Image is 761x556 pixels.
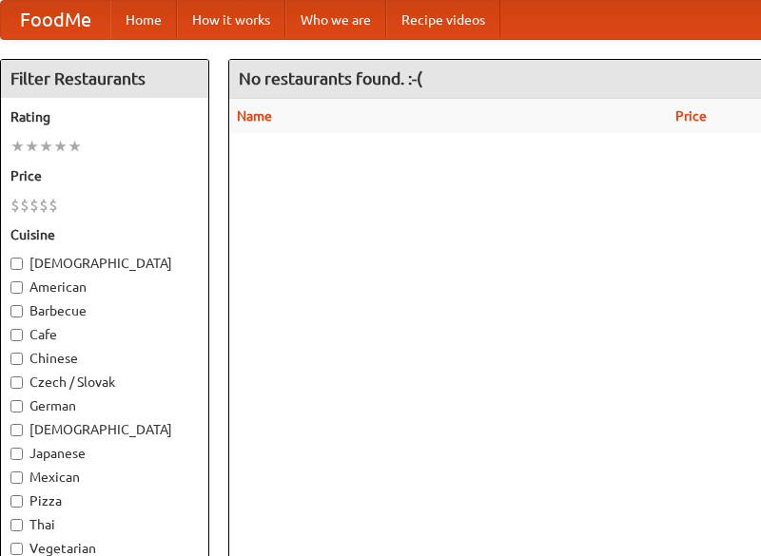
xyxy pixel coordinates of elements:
li: $ [10,195,20,216]
input: Pizza [10,495,23,508]
li: $ [29,195,39,216]
input: Thai [10,519,23,531]
input: [DEMOGRAPHIC_DATA] [10,258,23,270]
input: [DEMOGRAPHIC_DATA] [10,424,23,436]
a: Recipe videos [386,1,500,39]
input: Barbecue [10,305,23,317]
label: Pizza [10,491,199,510]
a: Home [110,1,177,39]
h5: Cuisine [10,225,199,244]
label: Chinese [10,349,199,368]
input: Czech / Slovak [10,376,23,389]
li: $ [49,195,58,216]
li: $ [39,195,49,216]
input: German [10,400,23,412]
li: ★ [10,136,25,157]
a: FoodMe [1,1,110,39]
label: Mexican [10,468,199,487]
input: Vegetarian [10,543,23,555]
input: American [10,281,23,294]
label: Cafe [10,325,199,344]
input: Chinese [10,353,23,365]
input: Japanese [10,448,23,460]
a: How it works [177,1,285,39]
h5: Price [10,166,199,185]
li: ★ [53,136,68,157]
li: $ [20,195,29,216]
h4: Filter Restaurants [1,60,208,98]
a: Name [237,108,272,124]
label: Japanese [10,444,199,463]
li: ★ [25,136,39,157]
a: Price [675,108,707,124]
label: German [10,396,199,415]
label: American [10,278,199,297]
label: Thai [10,515,199,534]
li: ★ [68,136,82,157]
a: Who we are [285,1,386,39]
h5: Rating [10,107,199,126]
input: Mexican [10,471,23,484]
label: Czech / Slovak [10,373,199,392]
label: Barbecue [10,301,199,320]
label: [DEMOGRAPHIC_DATA] [10,254,199,273]
label: [DEMOGRAPHIC_DATA] [10,420,199,439]
li: ★ [39,136,53,157]
input: Cafe [10,329,23,341]
ng-pluralize: No restaurants found. :-( [239,69,422,87]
